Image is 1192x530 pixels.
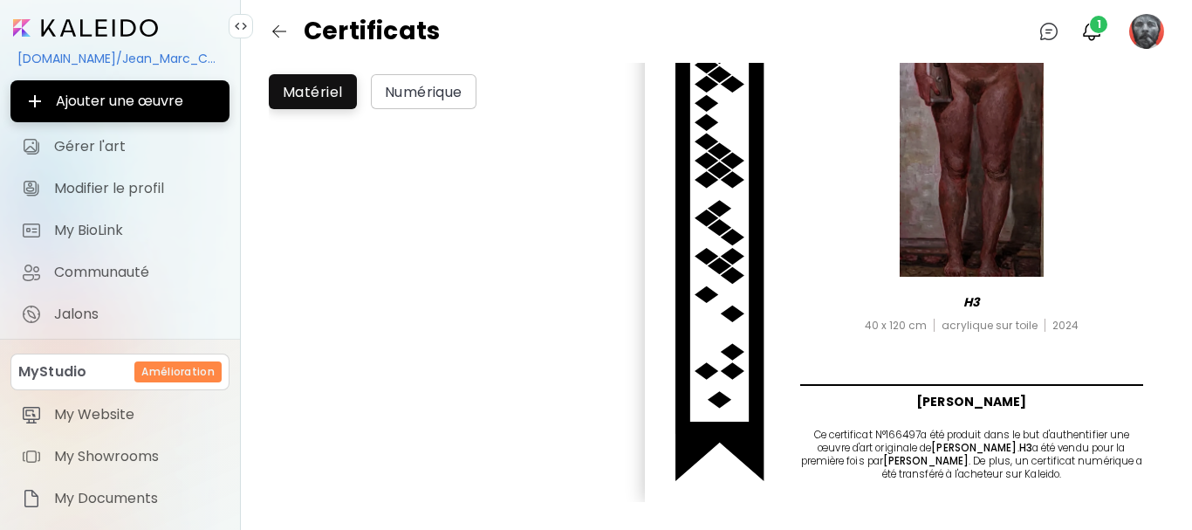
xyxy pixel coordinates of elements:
b: [PERSON_NAME] [883,454,969,468]
h6: acrylique sur toile [942,319,1045,332]
div: [DOMAIN_NAME]/Jean_Marc_Comby [10,44,229,73]
img: My BioLink icon [21,220,42,241]
b: [PERSON_NAME] [931,441,1017,455]
span: Jalons [54,306,219,323]
h6: Amélioration [141,364,215,380]
h6: Ce certificat N° a été produit dans le but d'authentifier une œuvre d'art originale de . a été ve... [800,429,1143,481]
a: completeJalons iconJalons [10,297,229,332]
span: Matériel [283,83,343,101]
h6: [PERSON_NAME] [800,384,1143,411]
a: itemMy Website [10,397,229,432]
button: Matériel [269,74,357,109]
img: Modifier le profil icon [21,178,42,199]
button: Ajouter une œuvre [10,80,229,122]
img: Jalons icon [21,304,42,325]
span: My BioLink [54,222,219,239]
img: Gérer l'art icon [21,136,42,157]
button: Numérique [371,74,476,109]
img: item [21,446,42,467]
a: Communauté iconCommunauté [10,255,229,290]
span: 1 [1090,16,1107,33]
b: H3 [1019,441,1032,455]
img: item [21,488,42,509]
span: My Documents [54,490,219,507]
span: Ajouter une œuvre [24,91,216,112]
span: Gérer l'art [54,138,219,155]
a: itemMy Documents [10,481,229,516]
h6: 40 x 120 cm [865,319,935,332]
img: Communauté icon [21,262,42,283]
span: 166497 [886,428,921,442]
span: My Showrooms [54,448,219,465]
h6: 2024 [1052,319,1079,332]
a: itemMy Showrooms [10,439,229,474]
img: chatIcon [1038,21,1059,42]
span: Modifier le profil [54,180,219,197]
a: completeMy BioLink iconMy BioLink [10,213,229,248]
a: Gérer l'art iconGérer l'art [10,129,229,164]
span: My Website [54,406,219,423]
p: MyStudio [18,361,86,382]
img: back [269,21,290,42]
a: Modifier le profil iconModifier le profil [10,171,229,206]
button: bellIcon1 [1077,17,1106,46]
img: bellIcon [1081,21,1102,42]
div: Certificats [269,14,440,49]
img: collapse [234,19,248,33]
span: Communauté [54,264,219,281]
button: back [262,14,297,49]
img: item [21,404,42,425]
h6: H3 [800,293,1143,312]
span: Numérique [385,83,462,101]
